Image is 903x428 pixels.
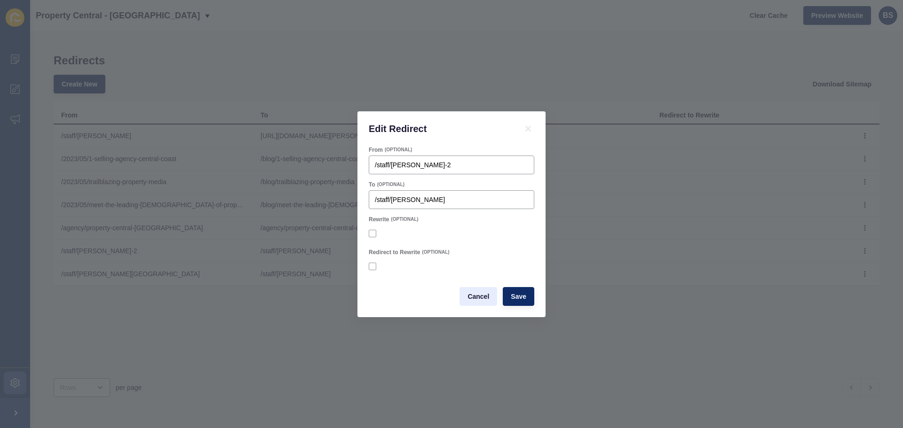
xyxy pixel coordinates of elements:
[391,216,418,223] span: (OPTIONAL)
[459,287,497,306] button: Cancel
[511,292,526,301] span: Save
[503,287,534,306] button: Save
[369,181,375,188] label: To
[467,292,489,301] span: Cancel
[422,249,449,256] span: (OPTIONAL)
[377,181,404,188] span: (OPTIONAL)
[385,147,412,153] span: (OPTIONAL)
[369,123,511,135] h1: Edit Redirect
[369,249,420,256] label: Redirect to Rewrite
[369,146,383,154] label: From
[369,216,389,223] label: Rewrite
